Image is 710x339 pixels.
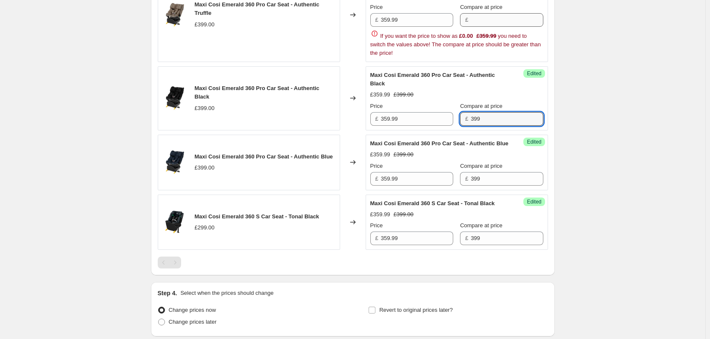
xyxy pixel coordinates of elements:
img: MaxiCosiEmerald360ProCarSeatBlack1_80x.jpg [162,85,188,111]
span: Maxi Cosi Emerald 360 S Car Seat - Tonal Black [195,213,319,220]
span: Compare at price [460,222,503,229]
span: Price [370,163,383,169]
span: £ [465,116,468,122]
strike: £399.00 [394,90,414,99]
span: £ [465,17,468,23]
span: £ [465,175,468,182]
span: Compare at price [460,163,503,169]
span: Price [370,4,383,10]
span: £ [375,175,378,182]
div: £399.00 [195,104,215,113]
strike: £399.00 [394,150,414,159]
span: Price [370,222,383,229]
span: Maxi Cosi Emerald 360 S Car Seat - Tonal Black [370,200,495,206]
span: Maxi Cosi Emerald 360 Pro Car Seat - Authentic Blue [370,140,508,147]
span: Edited [527,138,541,145]
span: £ [465,235,468,241]
span: Edited [527,198,541,205]
div: £0.00 [459,32,473,40]
span: Maxi Cosi Emerald 360 Pro Car Seat - Authentic Black [195,85,320,100]
span: £ [375,116,378,122]
div: £359.99 [370,210,390,219]
span: Compare at price [460,103,503,109]
span: Change prices later [169,319,217,325]
span: Edited [527,70,541,77]
span: Change prices now [169,307,216,313]
div: £399.00 [195,20,215,29]
img: MaxiCosiEmerald360ProCarSeatTruffle1_80x.jpg [162,2,188,28]
div: £399.00 [195,164,215,172]
span: Maxi Cosi Emerald 360 Pro Car Seat - Authentic Truffle [195,1,320,16]
span: £ [375,235,378,241]
span: £ [375,17,378,23]
p: Select when the prices should change [180,289,273,297]
strike: £399.00 [394,210,414,219]
span: Compare at price [460,4,503,10]
div: £359.99 [370,150,390,159]
img: 8620104110_1bb6ca83c5707beda893695f2593fc87_80x.png [162,209,188,235]
div: £359.99 [370,90,390,99]
div: £299.00 [195,223,215,232]
span: Maxi Cosi Emerald 360 Pro Car Seat - Authentic Blue [195,153,333,160]
h2: Step 4. [158,289,177,297]
span: Maxi Cosi Emerald 360 Pro Car Seat - Authentic Black [370,72,495,87]
img: MaxiCosiEmerald360ProCarSeatBlue1_80x.jpg [162,150,188,175]
span: Price [370,103,383,109]
span: If you want the price to show as you need to switch the values above! The compare at price should... [370,33,541,56]
strike: £359.99 [476,32,496,40]
nav: Pagination [158,257,181,268]
span: Revert to original prices later? [379,307,453,313]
